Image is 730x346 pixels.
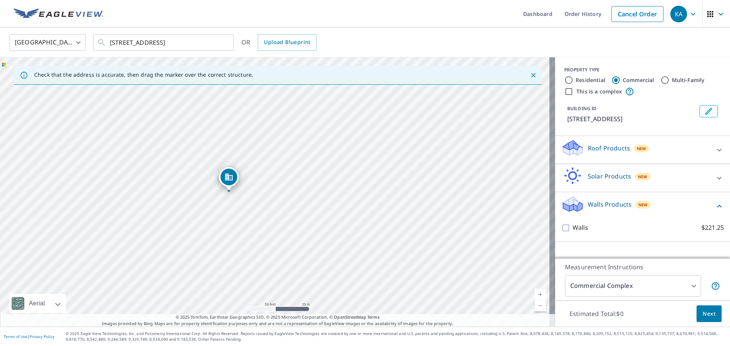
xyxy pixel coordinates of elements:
[66,331,726,342] p: © 2025 Eagle View Technologies, Inc. and Pictometry International Corp. All Rights Reserved. Repo...
[576,76,605,84] label: Residential
[611,6,663,22] a: Cancel Order
[672,76,705,84] label: Multi-Family
[258,34,316,51] a: Upload Blueprint
[638,202,648,208] span: New
[700,105,718,117] button: Edit building 1
[576,88,622,95] label: This is a complex
[637,145,646,152] span: New
[535,289,546,300] a: Current Level 19, Zoom In
[10,32,86,53] div: [GEOGRAPHIC_DATA]
[4,334,54,339] p: |
[264,38,310,47] span: Upload Blueprint
[561,167,724,189] div: Solar ProductsNew
[567,105,597,112] p: BUILDING ID
[535,300,546,311] a: Current Level 19, Zoom Out
[367,314,380,320] a: Terms
[573,223,588,232] p: Walls
[588,200,632,209] p: Walls Products
[670,6,687,22] div: KA
[638,174,647,180] span: New
[14,8,103,20] img: EV Logo
[34,71,253,78] p: Check that the address is accurate, then drag the marker over the correct structure.
[623,76,654,84] label: Commercial
[27,294,47,313] div: Aerial
[528,70,538,80] button: Close
[563,305,630,322] p: Estimated Total: $0
[9,294,66,313] div: Aerial
[588,144,630,153] p: Roof Products
[701,223,724,232] p: $221.25
[241,34,317,51] div: OR
[711,281,720,291] span: Each building may require a separate measurement report; if so, your account will be billed per r...
[30,334,54,339] a: Privacy Policy
[565,262,720,272] p: Measurement Instructions
[703,309,716,319] span: Next
[565,275,701,297] div: Commercial Complex
[110,32,218,53] input: Search by address or latitude-longitude
[588,172,631,181] p: Solar Products
[564,66,721,73] div: PROPERTY TYPE
[4,334,27,339] a: Terms of Use
[697,305,722,322] button: Next
[176,314,380,321] span: © 2025 TomTom, Earthstar Geographics SIO, © 2025 Microsoft Corporation, ©
[334,314,366,320] a: OpenStreetMap
[567,114,697,123] p: [STREET_ADDRESS]
[561,195,724,217] div: Walls ProductsNew
[561,139,724,161] div: Roof ProductsNew
[219,167,239,191] div: Dropped pin, building 1, Commercial property, 269 Sheffield St Mountainside, NJ 07092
